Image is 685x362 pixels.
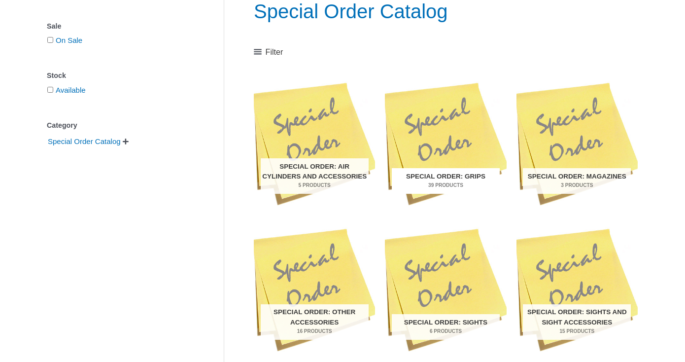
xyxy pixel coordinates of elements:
img: Special Order: Grips [385,78,506,206]
mark: 3 Products [523,181,631,189]
div: Category [47,118,194,133]
a: Visit product category Special Order: Sights [385,224,506,352]
span: Filter [266,45,283,60]
mark: 6 Products [392,327,500,335]
span:  [123,138,129,145]
h2: Special Order: Sights [392,314,500,340]
a: Visit product category Special Order: Grips [385,78,506,206]
mark: 5 Products [261,181,369,189]
a: Filter [254,45,283,60]
img: Special Order: Air Cylinders and Accessories [254,78,375,206]
a: Visit product category Special Order: Sights and Sight Accessories [516,224,638,352]
a: On Sale [56,36,82,44]
mark: 16 Products [261,327,369,335]
img: Special Order: Sights and Sight Accessories [516,224,638,352]
a: Visit product category Special Order: Magazines [516,78,638,206]
input: Available [47,87,53,93]
h2: Special Order: Sights and Sight Accessories [523,304,631,340]
mark: 39 Products [392,181,500,189]
h2: Special Order: Magazines [523,168,631,194]
h2: Special Order: Other Accessories [261,304,369,340]
img: Special Order: Sights [385,224,506,352]
a: Special Order Catalog [47,137,122,145]
img: Special Order: Other Accessories [254,224,375,352]
img: Special Order: Magazines [516,78,638,206]
div: Stock [47,69,194,83]
a: Available [56,86,86,94]
div: Sale [47,19,194,34]
span: Special Order Catalog [47,133,122,150]
mark: 15 Products [523,327,631,335]
a: Visit product category Special Order: Air Cylinders and Accessories [254,78,375,206]
h2: Special Order: Grips [392,168,500,194]
input: On Sale [47,37,53,43]
a: Visit product category Special Order: Other Accessories [254,224,375,352]
h2: Special Order: Air Cylinders and Accessories [261,158,369,194]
